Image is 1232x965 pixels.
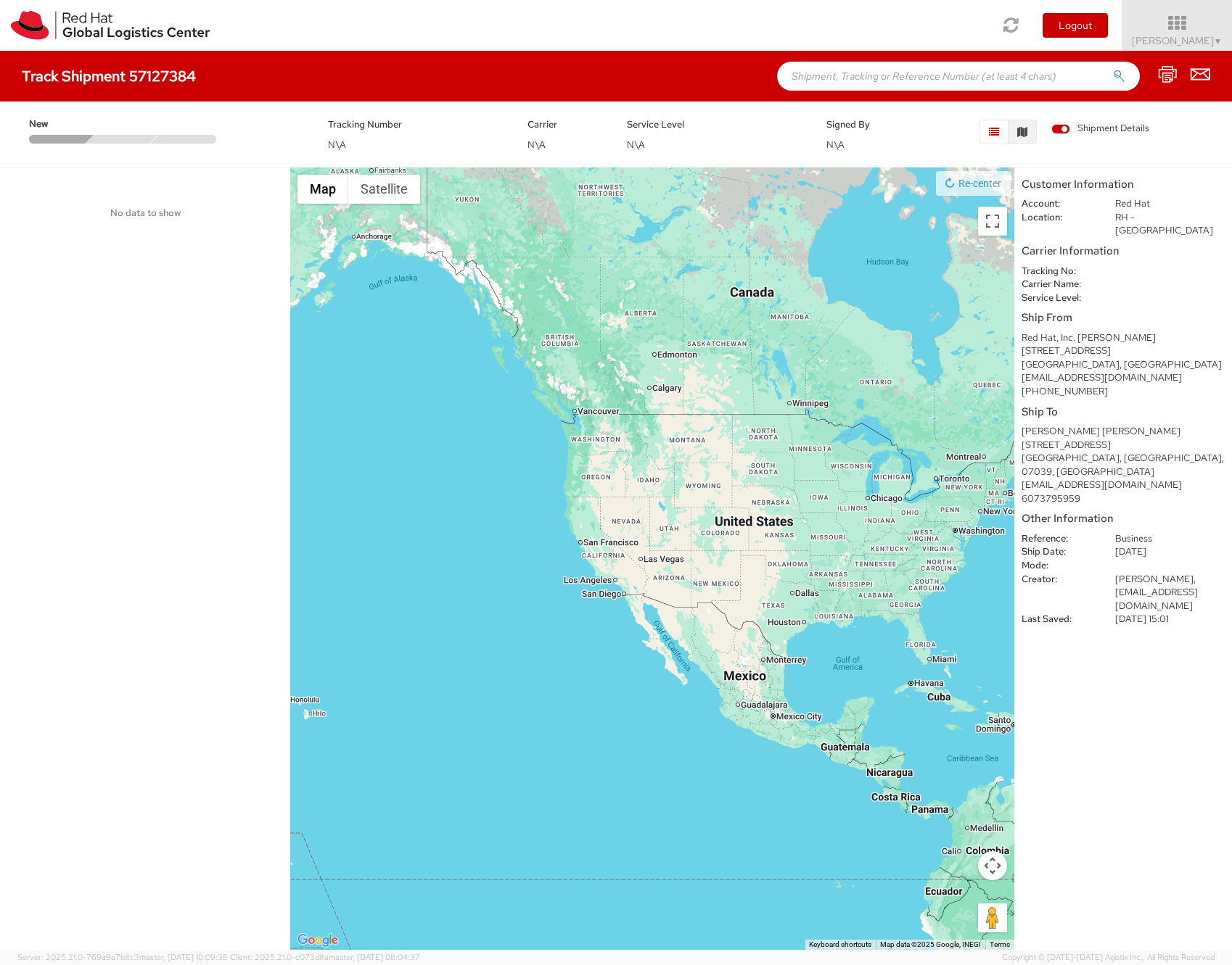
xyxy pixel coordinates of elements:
button: Map camera controls [978,851,1007,880]
dt: Service Level: [1011,291,1104,305]
span: master, [DATE] 10:09:35 [139,952,228,962]
div: 6073795959 [1022,492,1225,506]
button: Toggle fullscreen view [978,207,1007,236]
div: [GEOGRAPHIC_DATA], [GEOGRAPHIC_DATA], 07039, [GEOGRAPHIC_DATA] [1022,452,1225,479]
dt: Creator: [1011,573,1104,587]
label: Shipment Details [1051,122,1149,138]
span: Server: 2025.21.0-769a9a7b8c3 [17,952,228,962]
span: Copyright © [DATE]-[DATE] Agistix Inc., All Rights Reserved [1002,952,1215,964]
h5: Tracking Number [328,120,506,130]
button: Re-center [936,171,1011,196]
div: [EMAIL_ADDRESS][DOMAIN_NAME] [1022,479,1225,492]
a: Terms [990,940,1010,948]
button: Logout [1043,13,1108,38]
img: Google [294,931,342,950]
img: rh-logistics-00dfa346123c4ec078e1.svg [11,11,210,40]
a: Open this area in Google Maps (opens a new window) [294,931,342,950]
div: [EMAIL_ADDRESS][DOMAIN_NAME] [1022,371,1225,385]
button: Keyboard shortcuts [809,940,871,950]
span: master, [DATE] 08:04:37 [329,952,420,962]
h5: Signed By [826,120,904,130]
h5: Ship To [1022,406,1225,418]
div: [STREET_ADDRESS] [1022,344,1225,358]
h4: Track Shipment 57127384 [22,68,196,84]
span: N\A [627,138,645,151]
input: Shipment, Tracking or Reference Number (at least 4 chars) [777,62,1140,91]
h5: Ship From [1022,312,1225,324]
div: [PERSON_NAME] [PERSON_NAME] [1022,425,1225,439]
dt: Ship Date: [1011,545,1104,559]
h5: Other Information [1022,513,1225,525]
button: Drag Pegman onto the map to open Street View [978,903,1007,932]
dt: Location: [1011,211,1104,225]
dt: Account: [1011,197,1104,211]
h5: Carrier [527,120,605,130]
span: Shipment Details [1051,122,1149,136]
button: Show street map [297,175,348,204]
div: [GEOGRAPHIC_DATA], [GEOGRAPHIC_DATA] [1022,358,1225,372]
span: [PERSON_NAME] [1132,34,1223,47]
h5: Customer Information [1022,178,1225,191]
h5: Carrier Information [1022,245,1225,257]
span: N\A [328,138,346,151]
div: [PHONE_NUMBER] [1022,385,1225,399]
span: Map data ©2025 Google, INEGI [880,940,981,948]
dt: Tracking No: [1011,265,1104,278]
button: Show satellite imagery [348,175,420,204]
dt: Last Saved: [1011,613,1104,626]
span: Client: 2025.21.0-c073d8a [230,952,420,962]
span: ▼ [1214,36,1223,47]
dt: Carrier Name: [1011,278,1104,291]
div: [STREET_ADDRESS] [1022,439,1225,452]
dt: Reference: [1011,532,1104,546]
span: N\A [527,138,546,151]
div: Red Hat, Inc. [PERSON_NAME] [1022,331,1225,345]
span: N\A [826,138,845,151]
span: [PERSON_NAME], [1115,573,1196,585]
span: New [29,117,91,131]
h5: Service Level [627,120,805,130]
dt: Mode: [1011,559,1104,573]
